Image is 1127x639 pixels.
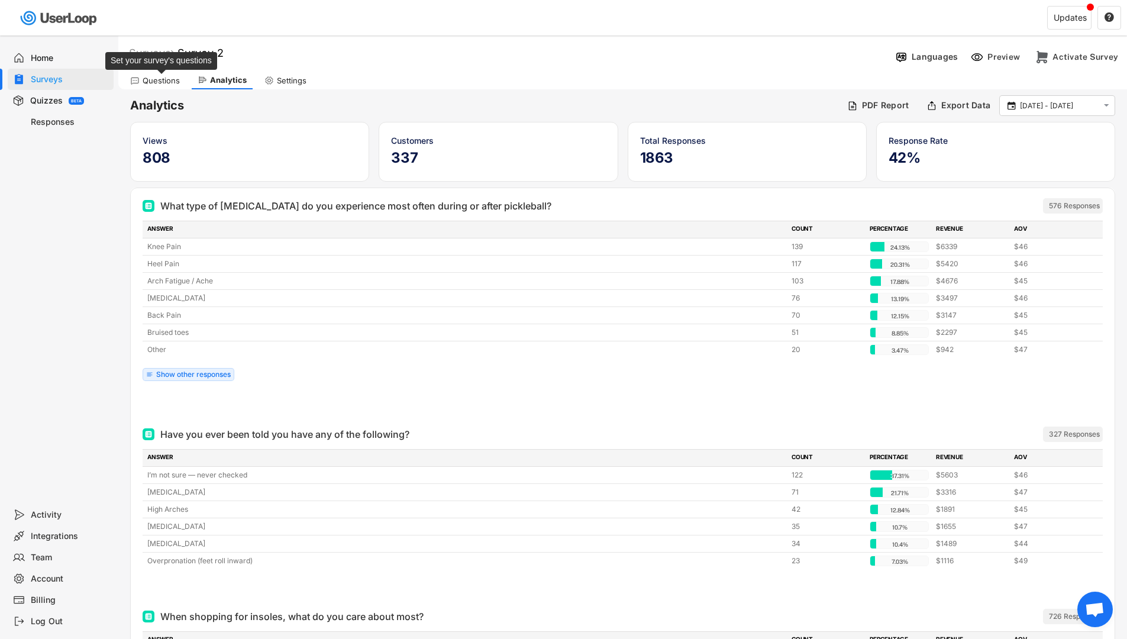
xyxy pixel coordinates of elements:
[873,259,927,270] div: 20.31%
[792,310,863,321] div: 70
[210,75,247,85] div: Analytics
[1054,14,1087,22] div: Updates
[31,74,109,85] div: Surveys
[160,427,409,441] div: Have you ever been told you have any of the following?
[873,505,927,515] div: 12.84%
[31,509,109,521] div: Activity
[889,134,1103,147] div: Response Rate
[1104,101,1109,111] text: 
[792,538,863,549] div: 34
[160,609,424,624] div: When shopping for insoles, what do you care about most?
[873,328,927,338] div: 8.85%
[147,538,784,549] div: [MEDICAL_DATA]
[873,488,927,498] div: 21.71%
[792,276,863,286] div: 103
[895,51,908,63] img: Language%20Icon.svg
[873,293,927,304] div: 13.19%
[143,149,357,167] h5: 808
[792,521,863,532] div: 35
[792,504,863,515] div: 42
[640,149,854,167] h5: 1863
[31,53,109,64] div: Home
[1006,101,1017,111] button: 
[792,556,863,566] div: 23
[1014,504,1085,515] div: $45
[792,327,863,338] div: 51
[936,521,1007,532] div: $1655
[147,470,784,480] div: I’m not sure — never checked
[31,595,109,606] div: Billing
[277,76,306,86] div: Settings
[873,276,927,287] div: 17.88%
[143,134,357,147] div: Views
[870,453,929,463] div: PERCENTAGE
[936,259,1007,269] div: $5420
[31,531,109,542] div: Integrations
[792,470,863,480] div: 122
[873,470,927,481] div: 37.31%
[862,100,909,111] div: PDF Report
[873,242,927,253] div: 24.13%
[147,259,784,269] div: Heel Pain
[147,224,784,235] div: ANSWER
[640,134,854,147] div: Total Responses
[792,453,863,463] div: COUNT
[156,371,231,378] div: Show other responses
[1014,470,1085,480] div: $46
[147,293,784,304] div: [MEDICAL_DATA]
[936,224,1007,235] div: REVENUE
[130,98,838,114] h6: Analytics
[31,616,109,627] div: Log Out
[147,487,784,498] div: [MEDICAL_DATA]
[792,344,863,355] div: 20
[912,51,958,62] div: Languages
[145,613,152,620] img: Multi Select
[936,344,1007,355] div: $942
[147,453,784,463] div: ANSWER
[1014,310,1085,321] div: $45
[792,224,863,235] div: COUNT
[391,149,605,167] h5: 337
[31,573,109,585] div: Account
[31,552,109,563] div: Team
[936,504,1007,515] div: $1891
[936,310,1007,321] div: $3147
[1014,259,1085,269] div: $46
[147,556,784,566] div: Overpronation (feet roll inward)
[147,241,784,252] div: Knee Pain
[177,47,224,59] font: Survey 2
[936,453,1007,463] div: REVENUE
[391,134,605,147] div: Customers
[936,327,1007,338] div: $2297
[147,504,784,515] div: High Arches
[987,51,1023,62] div: Preview
[147,310,784,321] div: Back Pain
[1020,100,1098,112] input: Select Date Range
[873,345,927,356] div: 3.47%
[147,521,784,532] div: [MEDICAL_DATA]
[147,344,784,355] div: Other
[936,293,1007,304] div: $3497
[1014,327,1085,338] div: $45
[941,100,990,111] div: Export Data
[1014,556,1085,566] div: $49
[145,202,152,209] img: Multi Select
[936,556,1007,566] div: $1116
[143,76,180,86] div: Questions
[147,276,784,286] div: Arch Fatigue / Ache
[1014,276,1085,286] div: $45
[873,311,927,321] div: 12.15%
[873,522,927,532] div: 10.7%
[792,487,863,498] div: 71
[71,99,82,103] div: BETA
[30,95,63,106] div: Quizzes
[1105,12,1114,22] text: 
[31,117,109,128] div: Responses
